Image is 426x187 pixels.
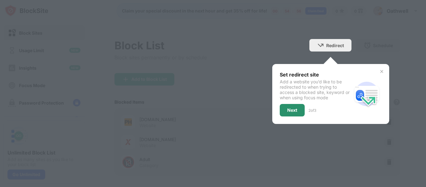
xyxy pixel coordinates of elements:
[280,71,352,78] div: Set redirect site
[287,108,297,113] div: Next
[352,79,382,109] img: redirect.svg
[280,79,352,100] div: Add a website you’d like to be redirected to when trying to access a blocked site, keyword or whe...
[379,69,384,74] img: x-button.svg
[308,108,316,113] div: 2 of 3
[326,43,344,48] div: Redirect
